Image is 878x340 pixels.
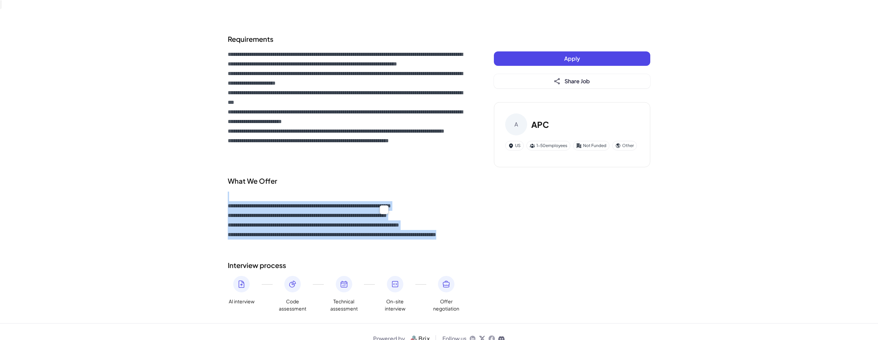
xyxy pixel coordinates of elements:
[494,51,650,66] button: Apply
[228,176,466,186] div: What We Offer
[228,34,466,44] h2: Requirements
[526,141,570,150] div: 1-50 employees
[279,298,306,312] span: Code assessment
[432,298,460,312] span: Offer negotiation
[531,118,549,131] h3: APC
[565,77,590,85] span: Share Job
[381,207,387,212] img: icon.png
[505,141,524,150] div: US
[612,141,637,150] div: Other
[505,113,527,135] div: A
[228,260,466,270] h2: Interview process
[229,298,254,305] span: AI interview
[573,141,609,150] div: Not Funded
[330,298,358,312] span: Technical assessment
[564,55,580,62] span: Apply
[494,74,650,88] button: Share Job
[381,298,409,312] span: On-site interview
